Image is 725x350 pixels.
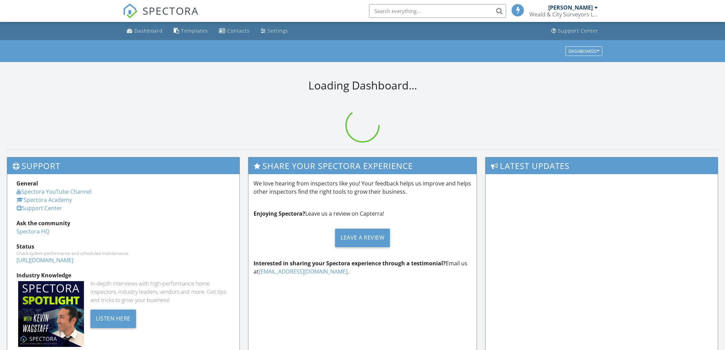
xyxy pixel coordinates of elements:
[549,25,601,37] a: Support Center
[486,157,718,174] h3: Latest Updates
[254,209,471,218] p: Leave us a review on Capterra!
[548,4,593,11] div: [PERSON_NAME]
[254,259,471,276] p: Email us at .
[16,251,230,256] div: Check system performance and scheduled maintenance.
[90,310,136,328] div: Listen Here
[16,219,230,227] div: Ask the community
[369,4,506,18] input: Search everything...
[181,27,208,34] div: Templates
[227,27,250,34] div: Contacts
[254,223,471,252] a: Leave a Review
[16,196,72,204] a: Spectora Academy
[16,242,230,251] div: Status
[258,25,291,37] a: Settings
[254,210,305,217] strong: Enjoying Spectora?
[171,25,211,37] a: Templates
[90,279,230,304] div: In-depth interviews with high-performance home inspectors, industry leaders, vendors and more. Ge...
[7,157,239,174] h3: Support
[16,228,49,235] a: Spectora HQ
[254,179,471,196] p: We love hearing from inspectors like you! Your feedback helps us improve and helps other inspecto...
[568,49,599,53] div: Dashboards
[16,256,73,264] a: [URL][DOMAIN_NAME]
[143,3,199,18] span: SPECTORA
[254,260,446,267] strong: Interested in sharing your Spectora experience through a testimonial?
[18,281,84,347] img: Spectoraspolightmain
[16,204,62,212] a: Support Center
[259,268,347,275] a: [EMAIL_ADDRESS][DOMAIN_NAME]
[16,271,230,279] div: Industry Knowledge
[248,157,477,174] h3: Share Your Spectora Experience
[124,25,165,37] a: Dashboard
[558,27,598,34] div: Support Center
[335,229,390,247] div: Leave a Review
[565,46,602,56] button: Dashboards
[268,27,288,34] div: Settings
[16,180,38,187] strong: General
[123,3,138,19] img: The Best Home Inspection Software - Spectora
[529,11,598,18] div: Weald & City Surveyors Limited
[216,25,253,37] a: Contacts
[123,9,199,24] a: SPECTORA
[90,314,136,322] a: Listen Here
[16,188,91,195] a: Spectora YouTube Channel
[134,27,163,34] div: Dashboard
